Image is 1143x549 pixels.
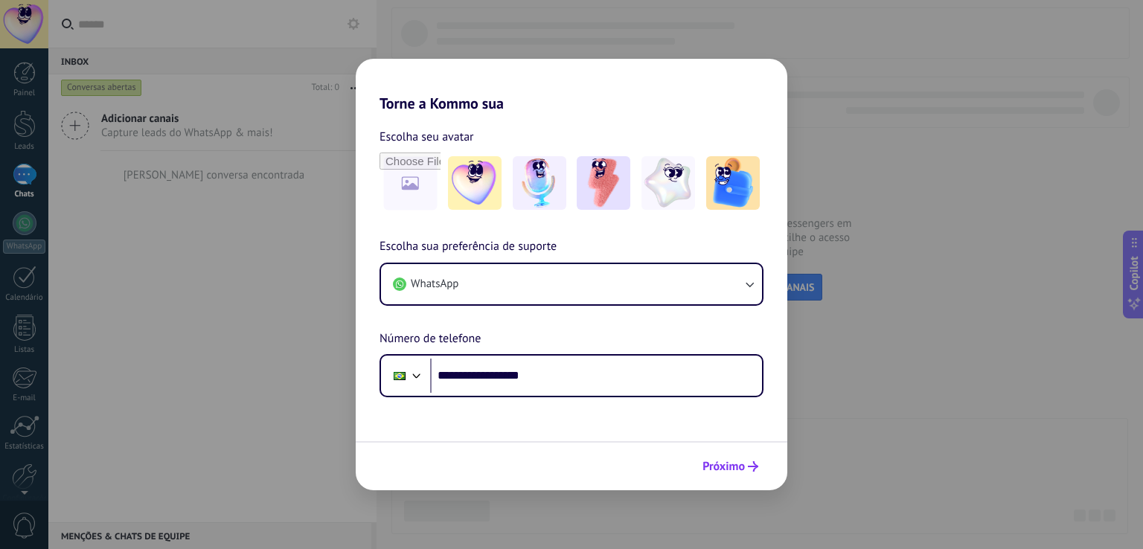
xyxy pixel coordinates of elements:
img: -3.jpeg [577,156,630,210]
div: Brazil: + 55 [385,360,414,391]
span: WhatsApp [411,277,458,292]
span: Número de telefone [380,330,481,349]
button: WhatsApp [381,264,762,304]
span: Escolha seu avatar [380,127,474,147]
img: -1.jpeg [448,156,502,210]
span: Próximo [702,461,745,472]
span: Escolha sua preferência de suporte [380,237,557,257]
img: -4.jpeg [641,156,695,210]
img: -5.jpeg [706,156,760,210]
button: Próximo [696,454,765,479]
h2: Torne a Kommo sua [356,59,787,112]
img: -2.jpeg [513,156,566,210]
